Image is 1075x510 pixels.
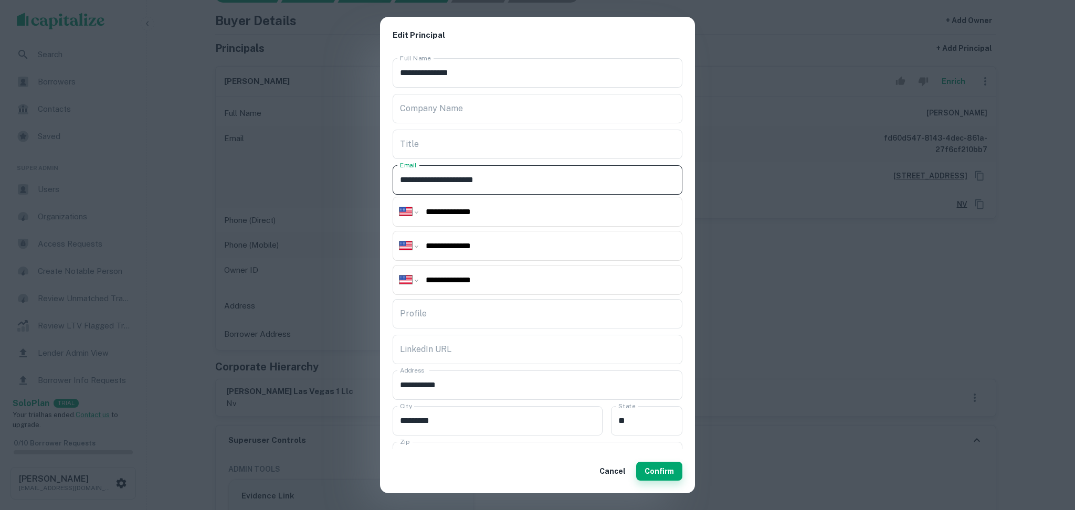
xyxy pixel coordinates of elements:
iframe: Chat Widget [1023,426,1075,476]
h2: Edit Principal [380,17,695,54]
label: State [618,401,635,410]
label: City [400,401,412,410]
button: Cancel [595,462,630,481]
button: Confirm [636,462,682,481]
label: Address [400,366,424,375]
label: Full Name [400,54,431,62]
label: Email [400,161,417,169]
label: Zip [400,437,409,446]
